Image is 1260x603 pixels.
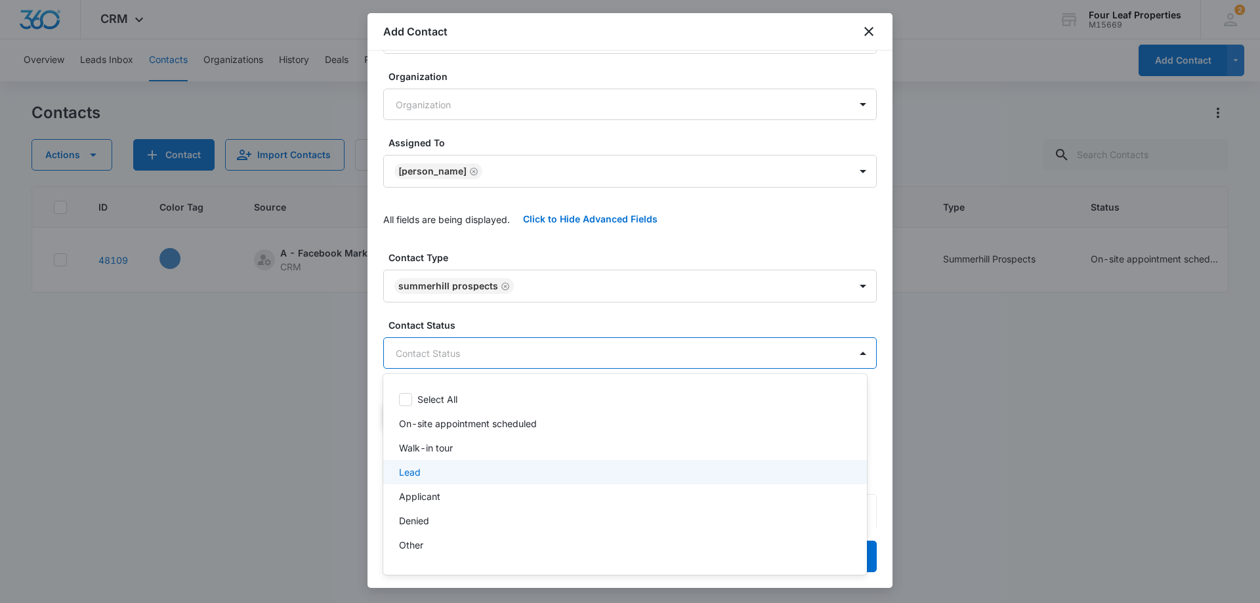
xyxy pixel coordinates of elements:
p: Applicant [399,489,440,503]
p: Other [399,538,423,552]
p: On-site appointment scheduled [399,417,537,430]
p: Select All [417,392,457,406]
p: Denied [399,514,429,528]
p: Denied [399,562,429,576]
p: Lead [399,465,421,479]
p: Walk-in tour [399,441,453,455]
